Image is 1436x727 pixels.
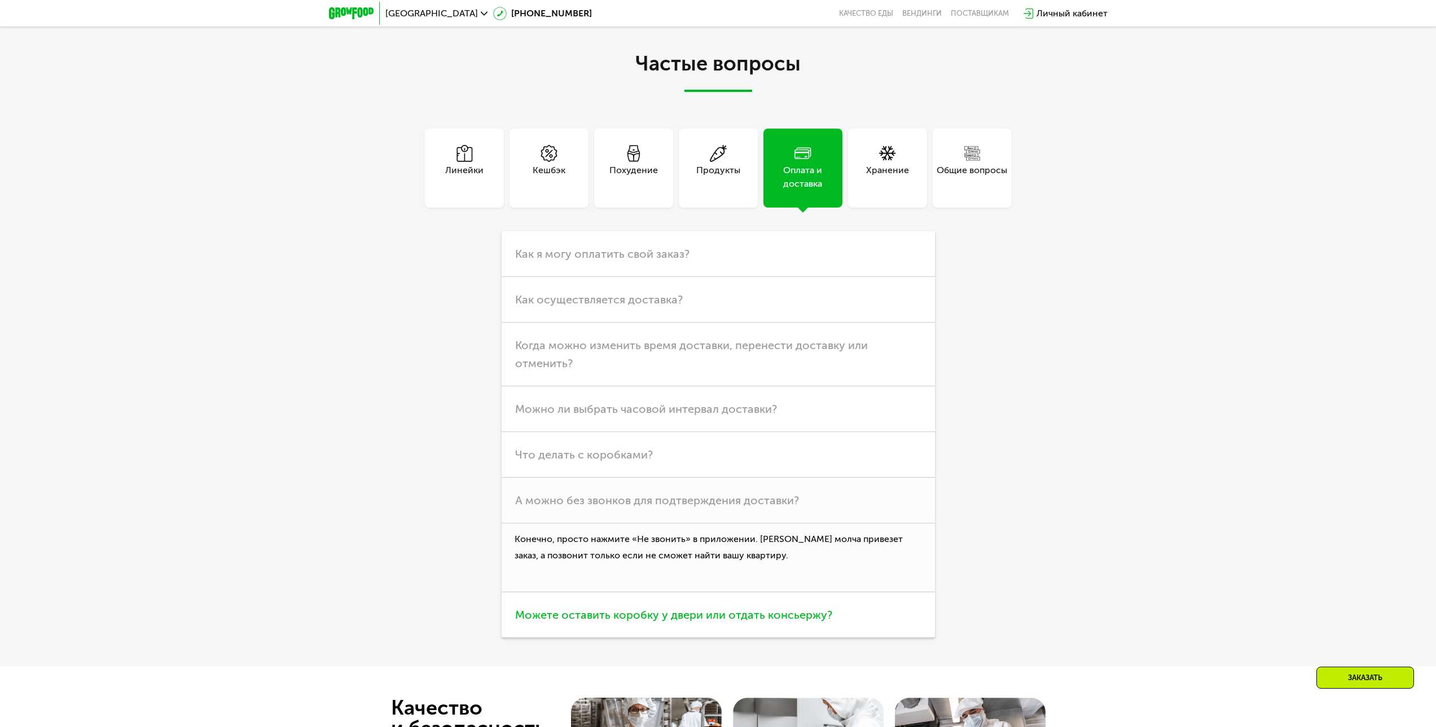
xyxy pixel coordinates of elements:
span: Можно ли выбрать часовой интервал доставки? [515,402,777,416]
div: Оплата и доставка [763,164,842,191]
div: поставщикам [951,9,1009,18]
span: Что делать с коробками? [515,448,653,461]
span: Как я могу оплатить свой заказ? [515,247,690,261]
p: Конечно, просто нажмите «Не звонить» в приложении. [PERSON_NAME] молча привезет заказ, а позвонит... [502,523,935,593]
span: А можно без звонков для подтверждения доставки? [515,494,799,507]
div: Кешбэк [533,164,565,191]
span: [GEOGRAPHIC_DATA] [385,9,478,18]
div: Линейки [445,164,484,191]
a: Качество еды [839,9,893,18]
a: Вендинги [902,9,942,18]
div: Общие вопросы [937,164,1007,191]
div: Личный кабинет [1037,7,1108,20]
span: Когда можно изменить время доставки, перенести доставку или отменить? [515,338,868,370]
div: Заказать [1316,667,1414,689]
span: Можете оставить коробку у двери или отдать консьержу? [515,608,832,622]
div: Продукты [696,164,740,191]
div: Похудение [609,164,658,191]
a: [PHONE_NUMBER] [493,7,592,20]
div: Хранение [866,164,909,191]
h2: Частые вопросы [402,52,1034,92]
span: Как осуществляется доставка? [515,293,683,306]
